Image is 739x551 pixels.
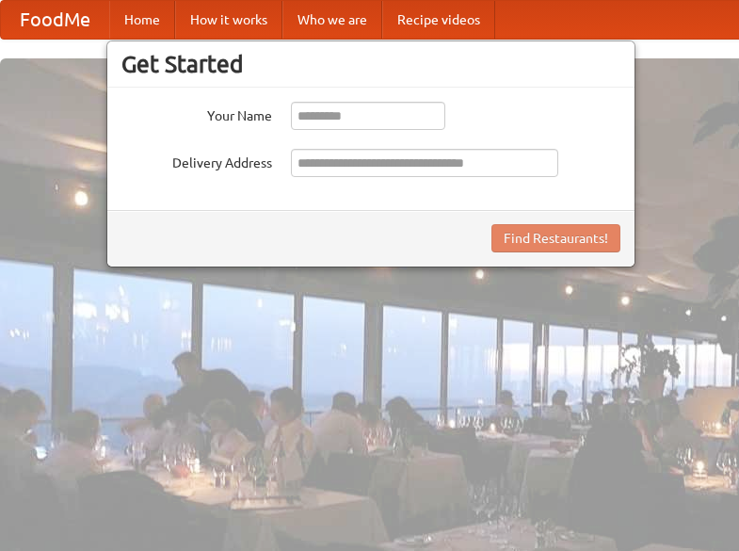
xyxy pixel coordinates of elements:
[491,224,620,252] button: Find Restaurants!
[121,102,272,125] label: Your Name
[175,1,282,39] a: How it works
[109,1,175,39] a: Home
[282,1,382,39] a: Who we are
[121,50,620,78] h3: Get Started
[382,1,495,39] a: Recipe videos
[1,1,109,39] a: FoodMe
[121,149,272,172] label: Delivery Address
